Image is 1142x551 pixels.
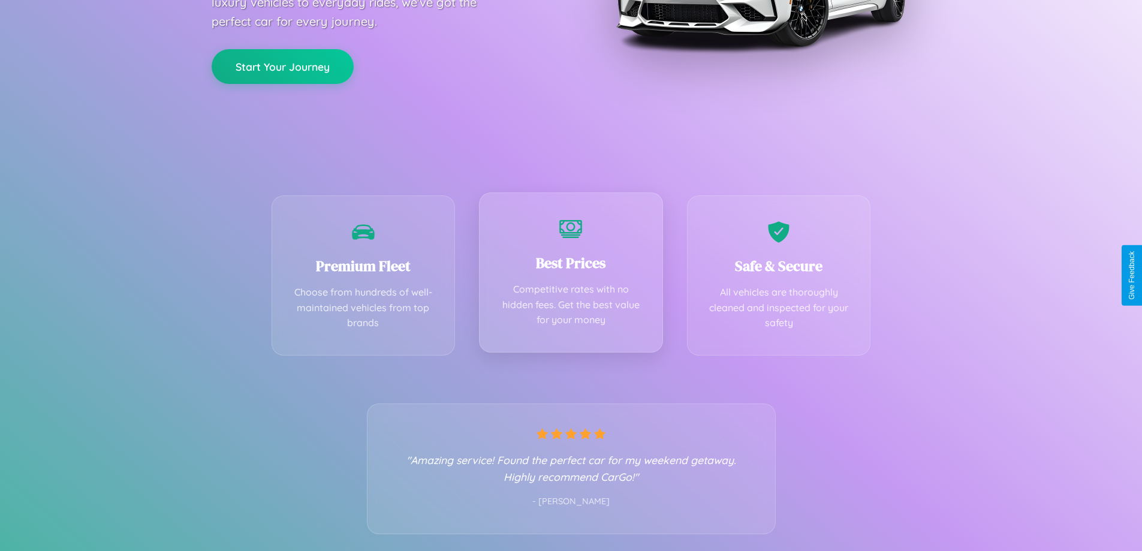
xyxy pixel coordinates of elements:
h3: Best Prices [498,253,644,273]
h3: Safe & Secure [706,256,852,276]
button: Start Your Journey [212,49,354,84]
p: Competitive rates with no hidden fees. Get the best value for your money [498,282,644,328]
div: Give Feedback [1128,251,1136,300]
h3: Premium Fleet [290,256,437,276]
p: - [PERSON_NAME] [391,494,751,510]
p: "Amazing service! Found the perfect car for my weekend getaway. Highly recommend CarGo!" [391,451,751,485]
p: All vehicles are thoroughly cleaned and inspected for your safety [706,285,852,331]
p: Choose from hundreds of well-maintained vehicles from top brands [290,285,437,331]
